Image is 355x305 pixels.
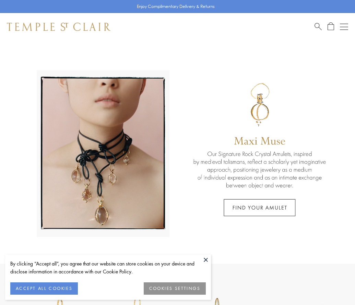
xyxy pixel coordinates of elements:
p: Enjoy Complimentary Delivery & Returns [137,3,215,10]
a: Search [315,22,322,31]
button: Open navigation [340,23,348,31]
div: By clicking “Accept all”, you agree that our website can store cookies on your device and disclos... [10,260,206,275]
button: ACCEPT ALL COOKIES [10,282,78,295]
a: Open Shopping Bag [328,22,334,31]
img: Temple St. Clair [7,23,110,31]
button: COOKIES SETTINGS [144,282,206,295]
